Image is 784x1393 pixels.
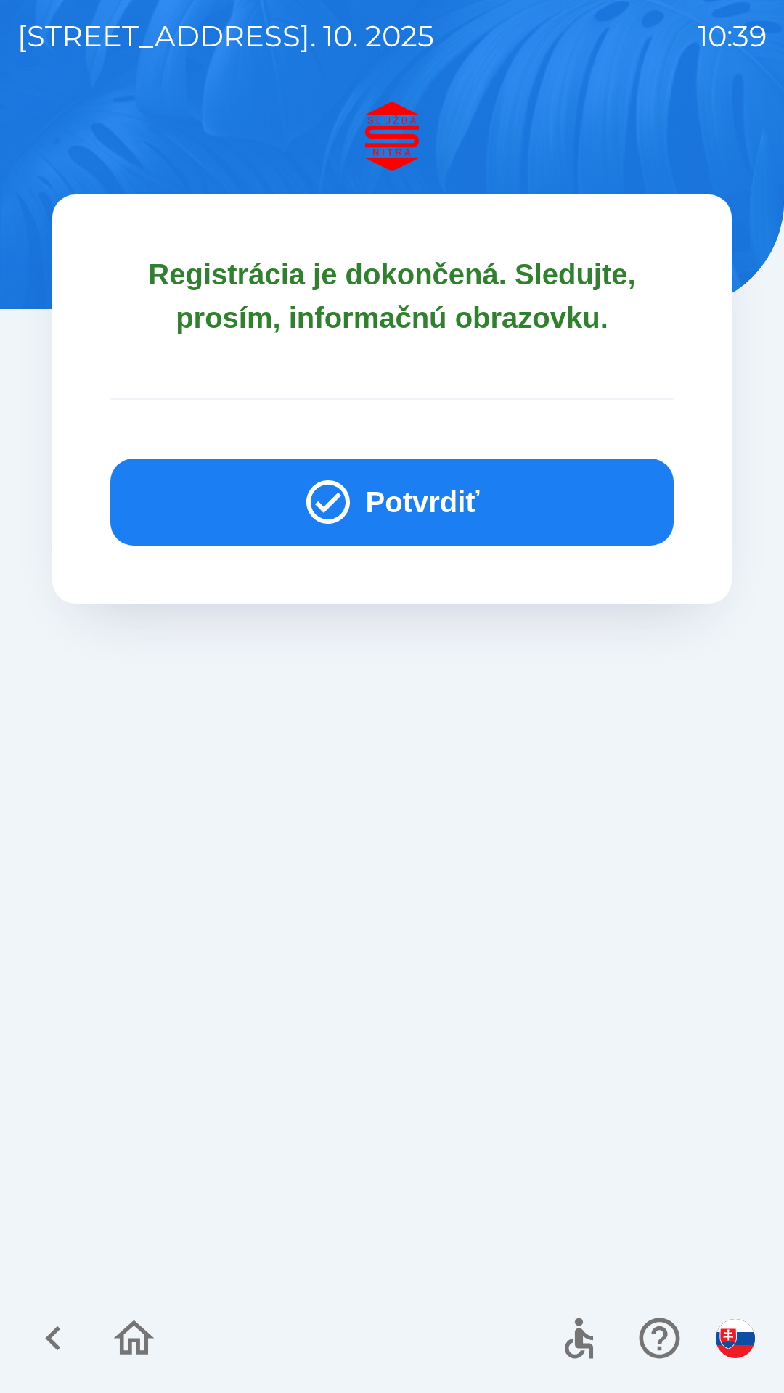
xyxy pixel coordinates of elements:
button: Potvrdiť [110,459,674,546]
p: [STREET_ADDRESS]. 10. 2025 [17,15,434,58]
img: Logo [52,102,732,171]
img: sk flag [716,1319,755,1358]
p: Registrácia je dokončená. Sledujte, prosím, informačnú obrazovku. [110,252,674,340]
p: 10:39 [698,15,767,58]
